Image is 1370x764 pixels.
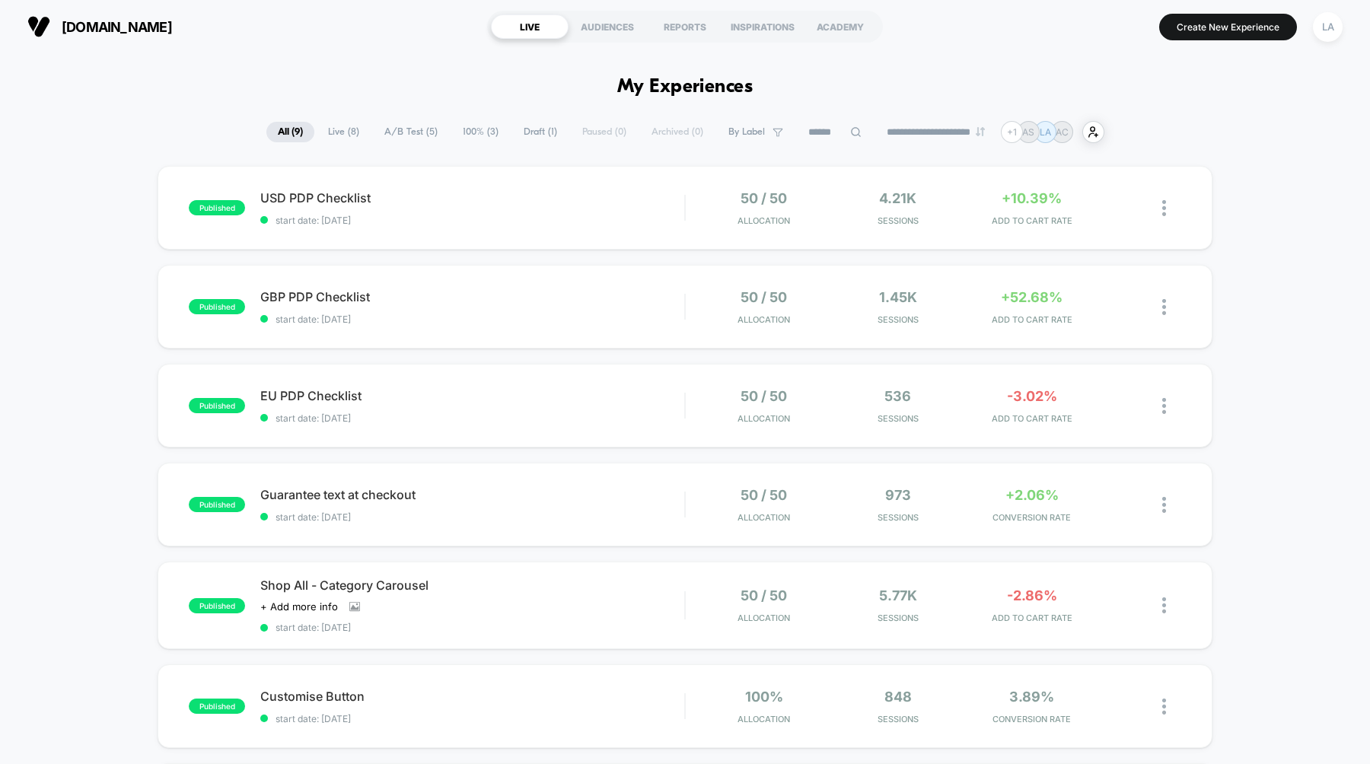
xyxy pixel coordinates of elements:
[260,388,684,403] span: EU PDP Checklist
[969,314,1095,325] span: ADD TO CART RATE
[835,613,961,623] span: Sessions
[879,587,917,603] span: 5.77k
[569,14,646,39] div: AUDIENCES
[260,215,684,226] span: start date: [DATE]
[879,289,917,305] span: 1.45k
[62,19,172,35] span: [DOMAIN_NAME]
[512,122,569,142] span: Draft ( 1 )
[738,714,790,724] span: Allocation
[884,689,912,705] span: 848
[260,412,684,424] span: start date: [DATE]
[266,122,314,142] span: All ( 9 )
[1162,597,1166,613] img: close
[724,14,801,39] div: INSPIRATIONS
[11,340,690,355] input: Seek
[738,215,790,226] span: Allocation
[1162,398,1166,414] img: close
[835,714,961,724] span: Sessions
[189,497,245,512] span: published
[728,126,765,138] span: By Label
[835,512,961,523] span: Sessions
[835,314,961,325] span: Sessions
[879,190,916,206] span: 4.21k
[885,487,911,503] span: 973
[1007,388,1057,404] span: -3.02%
[1162,200,1166,216] img: close
[260,511,684,523] span: start date: [DATE]
[260,289,684,304] span: GBP PDP Checklist
[617,76,753,98] h1: My Experiences
[801,14,879,39] div: ACADEMY
[189,398,245,413] span: published
[646,14,724,39] div: REPORTS
[1162,299,1166,315] img: close
[8,361,32,385] button: Play, NEW DEMO 2025-VEED.mp4
[835,413,961,424] span: Sessions
[741,487,787,503] span: 50 / 50
[451,122,510,142] span: 100% ( 3 )
[1001,289,1063,305] span: +52.68%
[589,366,635,380] input: Volume
[317,122,371,142] span: Live ( 8 )
[189,200,245,215] span: published
[884,388,911,404] span: 536
[1009,689,1054,705] span: 3.89%
[189,699,245,714] span: published
[1313,12,1343,42] div: LA
[482,364,517,381] div: Current time
[260,600,338,613] span: + Add more info
[741,388,787,404] span: 50 / 50
[969,613,1095,623] span: ADD TO CART RATE
[976,127,985,136] img: end
[260,578,684,593] span: Shop All - Category Carousel
[27,15,50,38] img: Visually logo
[1159,14,1297,40] button: Create New Experience
[835,215,961,226] span: Sessions
[260,622,684,633] span: start date: [DATE]
[738,512,790,523] span: Allocation
[738,314,790,325] span: Allocation
[260,713,684,724] span: start date: [DATE]
[491,14,569,39] div: LIVE
[260,689,684,704] span: Customise Button
[1056,126,1069,138] p: AC
[969,512,1095,523] span: CONVERSION RATE
[741,587,787,603] span: 50 / 50
[373,122,449,142] span: A/B Test ( 5 )
[260,190,684,205] span: USD PDP Checklist
[1040,126,1051,138] p: LA
[969,413,1095,424] span: ADD TO CART RATE
[1308,11,1347,43] button: LA
[1005,487,1059,503] span: +2.06%
[189,299,245,314] span: published
[260,487,684,502] span: Guarantee text at checkout
[1162,497,1166,513] img: close
[331,178,368,215] button: Play, NEW DEMO 2025-VEED.mp4
[1007,587,1057,603] span: -2.86%
[519,364,559,381] div: Duration
[23,14,177,39] button: [DOMAIN_NAME]
[189,598,245,613] span: published
[969,714,1095,724] span: CONVERSION RATE
[1162,699,1166,715] img: close
[969,215,1095,226] span: ADD TO CART RATE
[741,190,787,206] span: 50 / 50
[738,613,790,623] span: Allocation
[260,314,684,325] span: start date: [DATE]
[741,289,787,305] span: 50 / 50
[1022,126,1034,138] p: AS
[1002,190,1062,206] span: +10.39%
[745,689,783,705] span: 100%
[1001,121,1023,143] div: + 1
[738,413,790,424] span: Allocation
